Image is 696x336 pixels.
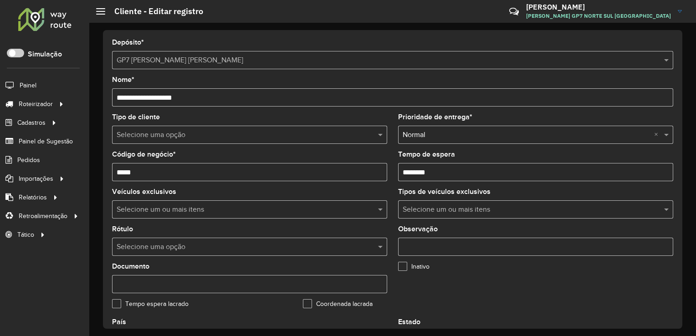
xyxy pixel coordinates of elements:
label: Tipos de veículos exclusivos [398,186,491,197]
label: Coordenada lacrada [303,299,373,309]
label: Tipo de cliente [112,112,160,122]
label: Veículos exclusivos [112,186,176,197]
span: Tático [17,230,34,239]
span: [PERSON_NAME] GP7 NORTE SUL [GEOGRAPHIC_DATA] [526,12,671,20]
label: Simulação [28,49,62,60]
span: Painel de Sugestão [19,137,73,146]
span: Roteirizador [19,99,53,109]
h3: [PERSON_NAME] [526,3,671,11]
span: Cadastros [17,118,46,127]
label: Observação [398,224,438,234]
label: Tempo de espera [398,149,455,160]
h2: Cliente - Editar registro [105,6,203,16]
label: Código de negócio [112,149,176,160]
label: País [112,316,126,327]
span: Relatórios [19,193,47,202]
label: Nome [112,74,134,85]
label: Rótulo [112,224,133,234]
label: Estado [398,316,420,327]
span: Painel [20,81,36,90]
label: Depósito [112,37,144,48]
label: Inativo [398,262,430,271]
span: Pedidos [17,155,40,165]
span: Retroalimentação [19,211,67,221]
a: Contato Rápido [504,2,524,21]
label: Prioridade de entrega [398,112,472,122]
span: Importações [19,174,53,183]
span: Clear all [654,129,662,140]
label: Documento [112,261,149,272]
label: Tempo espera lacrado [112,299,189,309]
